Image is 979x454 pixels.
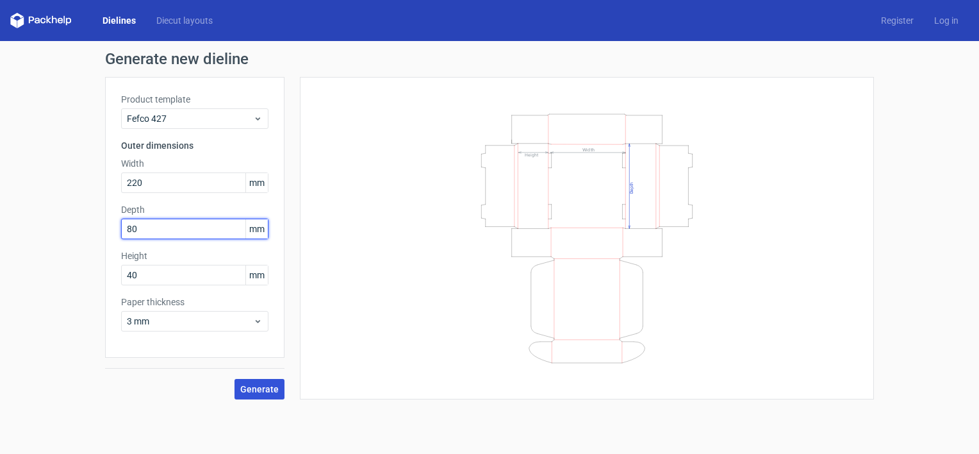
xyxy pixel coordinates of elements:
span: mm [245,173,268,192]
a: Diecut layouts [146,14,223,27]
label: Product template [121,93,268,106]
label: Depth [121,203,268,216]
button: Generate [234,379,284,399]
span: mm [245,219,268,239]
label: Paper thickness [121,296,268,308]
text: Depth [629,181,634,193]
span: Generate [240,385,279,394]
span: Fefco 427 [127,112,253,125]
a: Register [871,14,924,27]
a: Log in [924,14,969,27]
h3: Outer dimensions [121,139,268,152]
h1: Generate new dieline [105,51,874,67]
label: Width [121,157,268,170]
span: mm [245,265,268,285]
span: 3 mm [127,315,253,328]
label: Height [121,249,268,262]
text: Width [582,146,595,152]
a: Dielines [92,14,146,27]
text: Height [525,152,538,157]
